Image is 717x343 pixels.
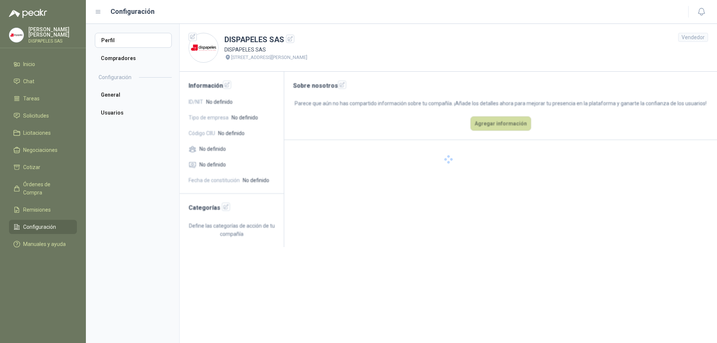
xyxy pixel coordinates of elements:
[224,34,307,46] h1: DISPAPELES SAS
[9,109,77,123] a: Solicitudes
[9,203,77,217] a: Remisiones
[9,57,77,71] a: Inicio
[9,126,77,140] a: Licitaciones
[9,9,47,18] img: Logo peakr
[23,206,51,214] span: Remisiones
[9,74,77,88] a: Chat
[678,33,708,42] div: Vendedor
[9,220,77,234] a: Configuración
[23,60,35,68] span: Inicio
[189,33,218,62] img: Company Logo
[28,39,77,43] p: DISPAPELES SAS
[23,112,49,120] span: Solicitudes
[9,91,77,106] a: Tareas
[23,146,58,154] span: Negociaciones
[9,177,77,200] a: Órdenes de Compra
[95,87,172,102] a: General
[9,160,77,174] a: Cotizar
[23,163,40,171] span: Cotizar
[23,77,34,85] span: Chat
[224,46,307,54] p: DISPAPELES SAS
[111,6,155,17] h1: Configuración
[95,33,172,48] a: Perfil
[23,223,56,231] span: Configuración
[9,143,77,157] a: Negociaciones
[9,237,77,251] a: Manuales y ayuda
[95,51,172,66] a: Compradores
[23,240,66,248] span: Manuales y ayuda
[23,94,40,103] span: Tareas
[231,54,307,61] p: [STREET_ADDRESS][PERSON_NAME]
[23,129,51,137] span: Licitaciones
[28,27,77,37] p: [PERSON_NAME] [PERSON_NAME]
[95,105,172,120] a: Usuarios
[9,28,24,42] img: Company Logo
[23,180,70,197] span: Órdenes de Compra
[99,73,131,81] h2: Configuración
